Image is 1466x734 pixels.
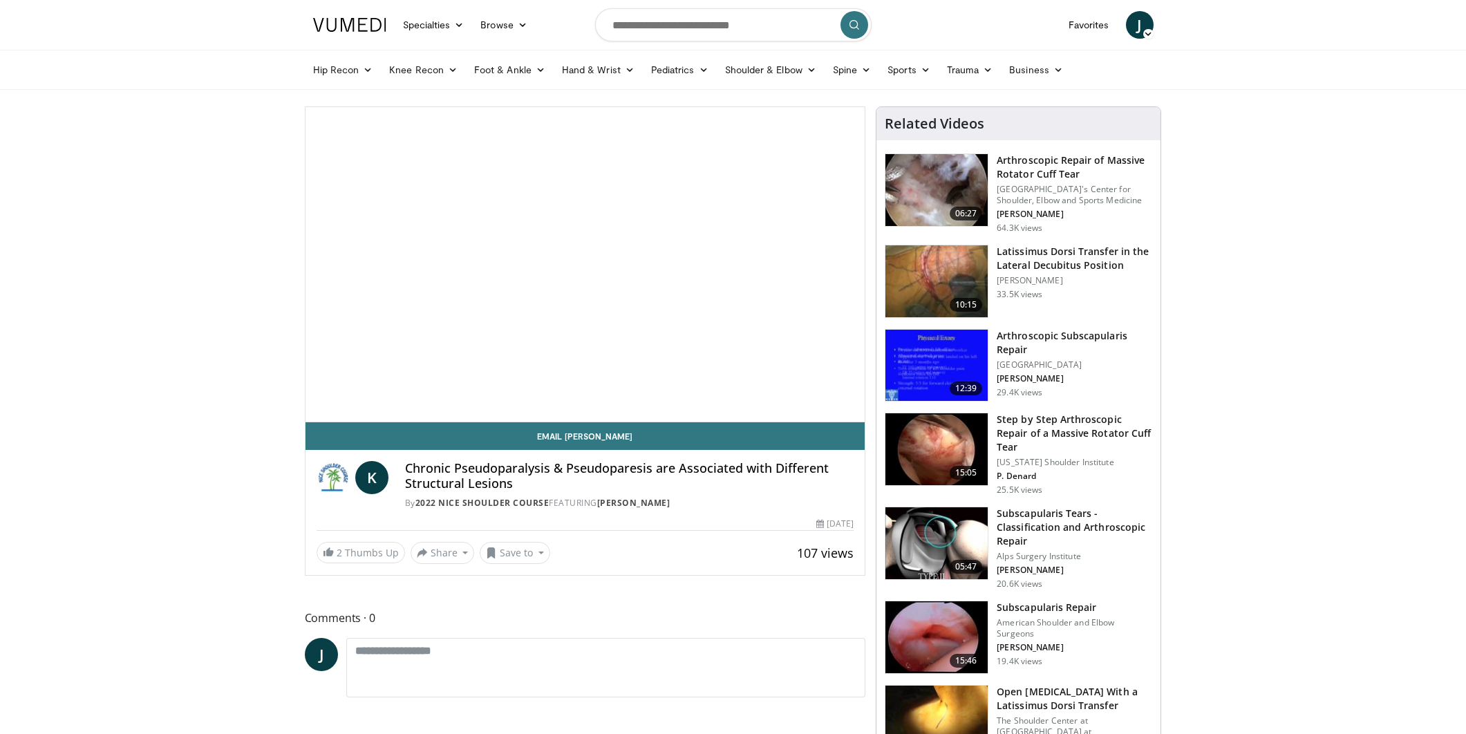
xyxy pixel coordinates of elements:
img: 38496_0000_3.png.150x105_q85_crop-smart_upscale.jpg [885,330,988,402]
a: Favorites [1060,11,1118,39]
button: Save to [480,542,550,564]
h3: Subscapularis Tears - Classification and Arthroscopic Repair [997,507,1152,548]
video-js: Video Player [306,107,865,422]
a: J [305,638,338,671]
img: 545555_3.png.150x105_q85_crop-smart_upscale.jpg [885,507,988,579]
p: 33.5K views [997,289,1042,300]
img: 2022 Nice Shoulder Course [317,461,350,494]
a: Shoulder & Elbow [717,56,825,84]
a: Sports [879,56,939,84]
div: [DATE] [816,518,854,530]
a: 06:27 Arthroscopic Repair of Massive Rotator Cuff Tear [GEOGRAPHIC_DATA]'s Center for Shoulder, E... [885,153,1152,234]
a: Business [1001,56,1071,84]
a: Email [PERSON_NAME] [306,422,865,450]
p: 29.4K views [997,387,1042,398]
h4: Related Videos [885,115,984,132]
a: Knee Recon [381,56,466,84]
img: laf_3.png.150x105_q85_crop-smart_upscale.jpg [885,601,988,673]
a: Specialties [395,11,473,39]
span: 2 [337,546,342,559]
a: 12:39 Arthroscopic Subscapularis Repair [GEOGRAPHIC_DATA] [PERSON_NAME] 29.4K views [885,329,1152,402]
p: 25.5K views [997,484,1042,496]
p: Alps Surgery Institute [997,551,1152,562]
p: [GEOGRAPHIC_DATA]'s Center for Shoulder, Elbow and Sports Medicine [997,184,1152,206]
span: 05:47 [950,560,983,574]
a: 2022 Nice Shoulder Course [415,497,549,509]
img: 7cd5bdb9-3b5e-40f2-a8f4-702d57719c06.150x105_q85_crop-smart_upscale.jpg [885,413,988,485]
p: 19.4K views [997,656,1042,667]
p: [PERSON_NAME] [997,373,1152,384]
span: 15:05 [950,466,983,480]
p: [PERSON_NAME] [997,642,1152,653]
a: K [355,461,388,494]
a: 10:15 Latissimus Dorsi Transfer in the Lateral Decubitus Position [PERSON_NAME] 33.5K views [885,245,1152,318]
h3: Open [MEDICAL_DATA] With a Latissimus Dorsi Transfer [997,685,1152,713]
a: J [1126,11,1154,39]
img: 38501_0000_3.png.150x105_q85_crop-smart_upscale.jpg [885,245,988,317]
a: 15:05 Step by Step Arthroscopic Repair of a Massive Rotator Cuff Tear [US_STATE] Shoulder Institu... [885,413,1152,496]
a: Hip Recon [305,56,382,84]
input: Search topics, interventions [595,8,872,41]
span: 107 views [797,545,854,561]
p: [PERSON_NAME] [997,275,1152,286]
span: Comments 0 [305,609,866,627]
p: [US_STATE] Shoulder Institute [997,457,1152,468]
span: 15:46 [950,654,983,668]
img: 281021_0002_1.png.150x105_q85_crop-smart_upscale.jpg [885,154,988,226]
h3: Arthroscopic Subscapularis Repair [997,329,1152,357]
span: 12:39 [950,382,983,395]
h3: Latissimus Dorsi Transfer in the Lateral Decubitus Position [997,245,1152,272]
a: 15:46 Subscapularis Repair American Shoulder and Elbow Surgeons [PERSON_NAME] 19.4K views [885,601,1152,674]
button: Share [411,542,475,564]
a: 2 Thumbs Up [317,542,405,563]
a: 05:47 Subscapularis Tears - Classification and Arthroscopic Repair Alps Surgery Institute [PERSON... [885,507,1152,590]
h3: Subscapularis Repair [997,601,1152,614]
p: 20.6K views [997,578,1042,590]
a: [PERSON_NAME] [597,497,670,509]
h4: Chronic Pseudoparalysis & Pseudoparesis are Associated with Different Structural Lesions [405,461,854,491]
h3: Step by Step Arthroscopic Repair of a Massive Rotator Cuff Tear [997,413,1152,454]
p: P. Denard [997,471,1152,482]
span: 06:27 [950,207,983,220]
p: [GEOGRAPHIC_DATA] [997,359,1152,370]
p: [PERSON_NAME] [997,565,1152,576]
p: American Shoulder and Elbow Surgeons [997,617,1152,639]
img: VuMedi Logo [313,18,386,32]
a: Pediatrics [643,56,717,84]
a: Browse [472,11,536,39]
p: [PERSON_NAME] [997,209,1152,220]
span: 10:15 [950,298,983,312]
a: Hand & Wrist [554,56,643,84]
a: Trauma [939,56,1002,84]
a: Foot & Ankle [466,56,554,84]
a: Spine [825,56,879,84]
h3: Arthroscopic Repair of Massive Rotator Cuff Tear [997,153,1152,181]
p: 64.3K views [997,223,1042,234]
div: By FEATURING [405,497,854,509]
